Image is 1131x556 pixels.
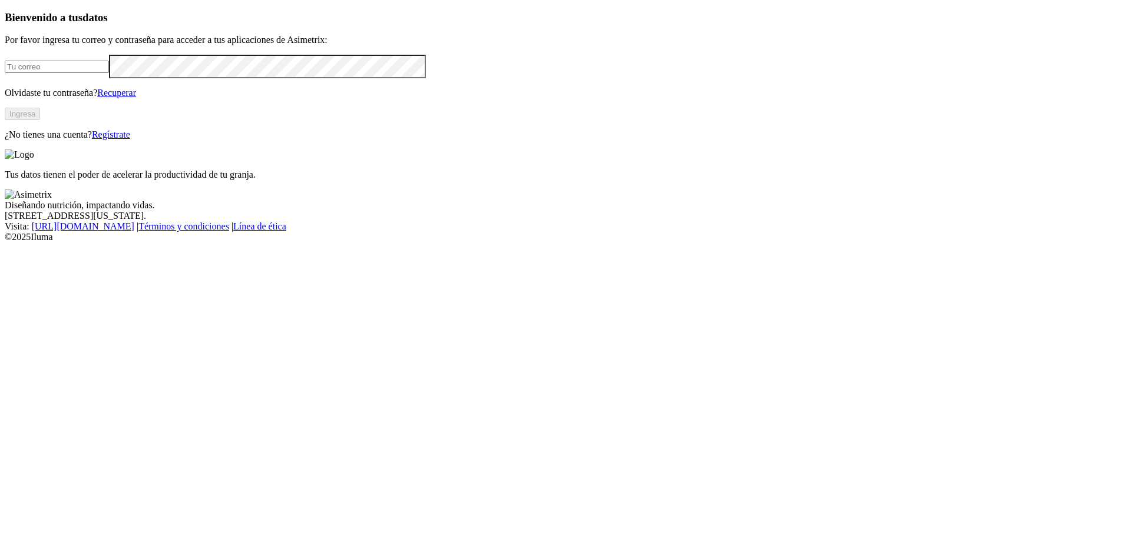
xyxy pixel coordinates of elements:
[5,108,40,120] button: Ingresa
[5,169,1126,180] p: Tus datos tienen el poder de acelerar la productividad de tu granja.
[82,11,108,24] span: datos
[5,149,34,160] img: Logo
[5,61,109,73] input: Tu correo
[5,221,1126,232] div: Visita : | |
[233,221,286,231] a: Línea de ética
[32,221,134,231] a: [URL][DOMAIN_NAME]
[5,189,52,200] img: Asimetrix
[5,129,1126,140] p: ¿No tienes una cuenta?
[5,88,1126,98] p: Olvidaste tu contraseña?
[5,211,1126,221] div: [STREET_ADDRESS][US_STATE].
[92,129,130,139] a: Regístrate
[138,221,229,231] a: Términos y condiciones
[5,232,1126,242] div: © 2025 Iluma
[5,200,1126,211] div: Diseñando nutrición, impactando vidas.
[5,35,1126,45] p: Por favor ingresa tu correo y contraseña para acceder a tus aplicaciones de Asimetrix:
[97,88,136,98] a: Recuperar
[5,11,1126,24] h3: Bienvenido a tus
